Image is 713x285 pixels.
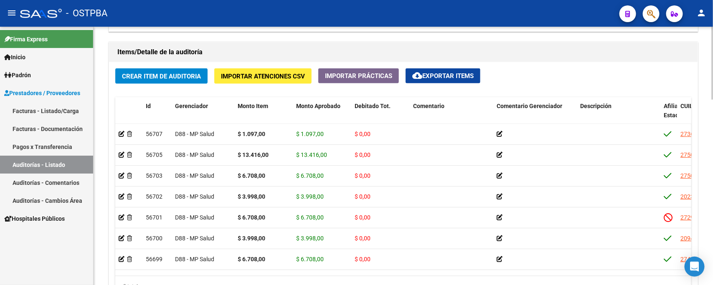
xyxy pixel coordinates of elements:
span: 56707 [146,131,162,137]
span: $ 0,00 [355,193,370,200]
div: Open Intercom Messenger [685,257,705,277]
datatable-header-cell: Comentario [410,97,493,134]
strong: $ 1.097,00 [238,131,265,137]
span: $ 3.998,00 [296,193,324,200]
span: $ 13.416,00 [296,151,327,158]
span: $ 0,00 [355,131,370,137]
span: $ 6.708,00 [296,214,324,221]
span: CUIL [680,103,693,109]
mat-icon: person [696,8,706,18]
span: $ 0,00 [355,256,370,262]
span: D88 - MP Salud [175,214,214,221]
datatable-header-cell: Descripción [577,97,660,134]
strong: $ 3.998,00 [238,235,265,242]
span: 56705 [146,151,162,158]
span: Padrón [4,71,31,80]
span: $ 0,00 [355,235,370,242]
span: Exportar Items [412,72,474,80]
span: $ 0,00 [355,172,370,179]
span: 56702 [146,193,162,200]
datatable-header-cell: Monto Item [234,97,293,134]
span: Afiliado Estado [664,103,685,119]
button: Crear Item de Auditoria [115,68,208,84]
span: Comentario Gerenciador [497,103,562,109]
datatable-header-cell: Afiliado Estado [660,97,677,134]
span: Comentario [413,103,444,109]
span: Firma Express [4,35,48,44]
strong: $ 6.708,00 [238,214,265,221]
datatable-header-cell: Id [142,97,172,134]
span: Id [146,103,151,109]
span: Importar Prácticas [325,72,392,80]
datatable-header-cell: Monto Aprobado [293,97,351,134]
datatable-header-cell: Gerenciador [172,97,234,134]
h1: Items/Detalle de la auditoría [117,45,689,59]
span: $ 0,00 [355,151,370,158]
button: Importar Atenciones CSV [214,68,312,84]
span: D88 - MP Salud [175,193,214,200]
span: $ 0,00 [355,214,370,221]
span: 56701 [146,214,162,221]
span: Importar Atenciones CSV [221,73,305,80]
strong: $ 13.416,00 [238,151,269,158]
strong: $ 6.708,00 [238,256,265,262]
span: 56703 [146,172,162,179]
span: Monto Aprobado [296,103,340,109]
span: D88 - MP Salud [175,235,214,242]
button: Exportar Items [406,68,480,83]
span: Debitado Tot. [355,103,391,109]
span: $ 6.708,00 [296,172,324,179]
span: $ 3.998,00 [296,235,324,242]
span: Inicio [4,53,25,62]
span: 56699 [146,256,162,262]
span: D88 - MP Salud [175,131,214,137]
span: Crear Item de Auditoria [122,73,201,80]
span: Monto Item [238,103,268,109]
span: Gerenciador [175,103,208,109]
span: - OSTPBA [66,4,107,23]
strong: $ 3.998,00 [238,193,265,200]
span: Prestadores / Proveedores [4,88,80,98]
button: Importar Prácticas [318,68,399,83]
span: D88 - MP Salud [175,151,214,158]
mat-icon: cloud_download [412,71,422,81]
span: D88 - MP Salud [175,256,214,262]
span: Descripción [580,103,612,109]
span: Hospitales Públicos [4,214,65,223]
datatable-header-cell: Comentario Gerenciador [493,97,577,134]
span: $ 1.097,00 [296,131,324,137]
span: 56700 [146,235,162,242]
mat-icon: menu [7,8,17,18]
span: D88 - MP Salud [175,172,214,179]
span: $ 6.708,00 [296,256,324,262]
strong: $ 6.708,00 [238,172,265,179]
datatable-header-cell: Debitado Tot. [351,97,410,134]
